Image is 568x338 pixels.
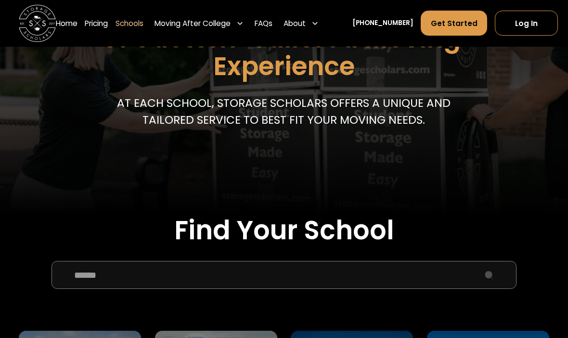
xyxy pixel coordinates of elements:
[151,10,247,36] div: Moving After College
[284,18,306,29] div: About
[116,10,143,36] a: Schools
[19,5,56,42] img: Storage Scholars main logo
[352,18,413,28] a: [PHONE_NUMBER]
[19,215,550,247] h2: Find Your School
[155,18,231,29] div: Moving After College
[280,10,323,36] div: About
[421,11,487,36] a: Get Started
[115,95,454,129] p: At each school, storage scholars offers a unique and tailored service to best fit your Moving needs.
[255,10,272,36] a: FAQs
[85,10,108,36] a: Pricing
[56,10,77,36] a: Home
[495,11,558,36] a: Log In
[61,25,507,81] h1: A Custom-Tailored Moving Experience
